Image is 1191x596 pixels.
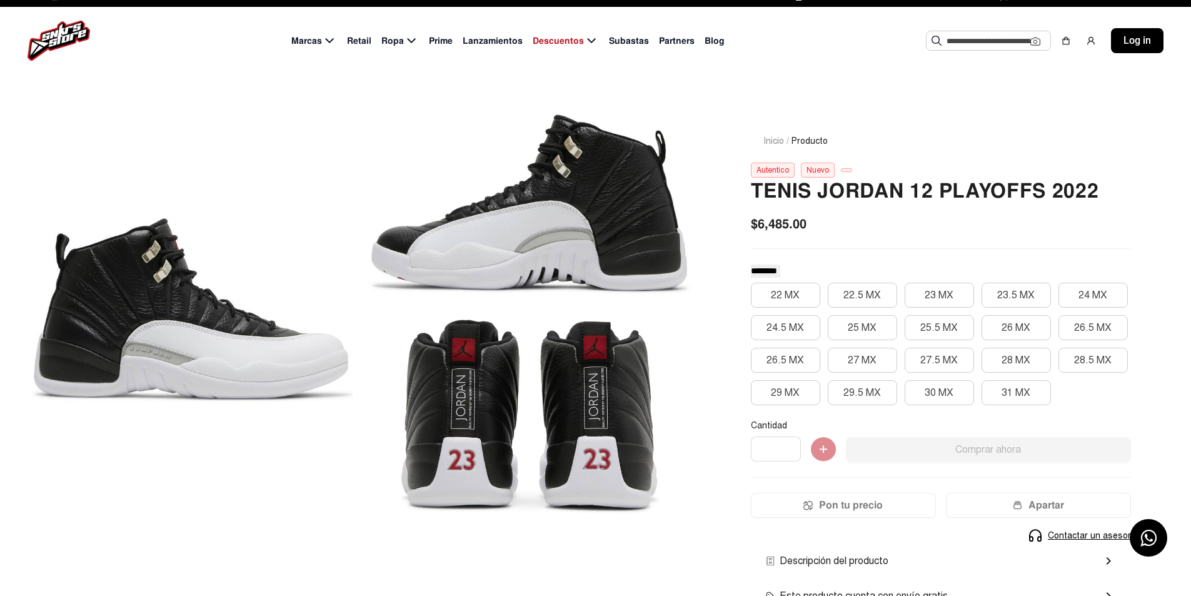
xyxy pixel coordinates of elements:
button: 24.5 MX [751,315,820,340]
span: Retail [347,34,371,48]
button: 26 MX [982,315,1051,340]
span: Log in [1123,33,1151,48]
span: Producto [791,134,828,148]
span: Contactar un asesor [1048,529,1131,542]
img: Buscar [932,36,942,46]
div: Nuevo [801,163,835,178]
span: Ropa [381,34,404,48]
span: $6,485.00 [751,215,807,233]
button: 22 MX [751,283,820,308]
button: 29 MX [751,380,820,405]
img: Agregar al carrito [811,437,836,462]
button: Apartar [946,493,1131,518]
span: Partners [659,34,695,48]
button: 25.5 MX [905,315,974,340]
img: Icon.png [803,500,813,510]
button: 27 MX [828,348,897,373]
span: Descuentos [533,34,584,48]
button: 28.5 MX [1058,348,1128,373]
button: 30 MX [905,380,974,405]
span: Marcas [291,34,322,48]
button: 28 MX [982,348,1051,373]
span: Lanzamientos [463,34,523,48]
img: user [1086,36,1096,46]
button: 26.5 MX [1058,315,1128,340]
img: wallet-05.png [1013,500,1022,510]
img: envio [766,557,775,565]
button: 31 MX [982,380,1051,405]
button: 23.5 MX [982,283,1051,308]
button: 25 MX [828,315,897,340]
mat-icon: chevron_right [1101,553,1116,568]
div: Autentico [751,163,795,178]
span: Descripción del producto [766,553,888,568]
button: 22.5 MX [828,283,897,308]
span: Subastas [609,34,649,48]
button: 24 MX [1058,283,1128,308]
h2: Tenis Jordan 12 Playoffs 2022 [751,178,1131,205]
img: Cámara [1030,36,1040,46]
p: Cantidad [751,420,1131,432]
span: Prime [429,34,453,48]
span: / [786,134,789,148]
button: 26.5 MX [751,348,820,373]
a: Inicio [763,136,784,146]
button: 29.5 MX [828,380,897,405]
img: shopping [1061,36,1071,46]
button: 27.5 MX [905,348,974,373]
span: Blog [705,34,725,48]
button: Pon tu precio [751,493,936,518]
button: 23 MX [905,283,974,308]
img: logo [28,21,90,61]
button: Comprar ahora [846,437,1131,462]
